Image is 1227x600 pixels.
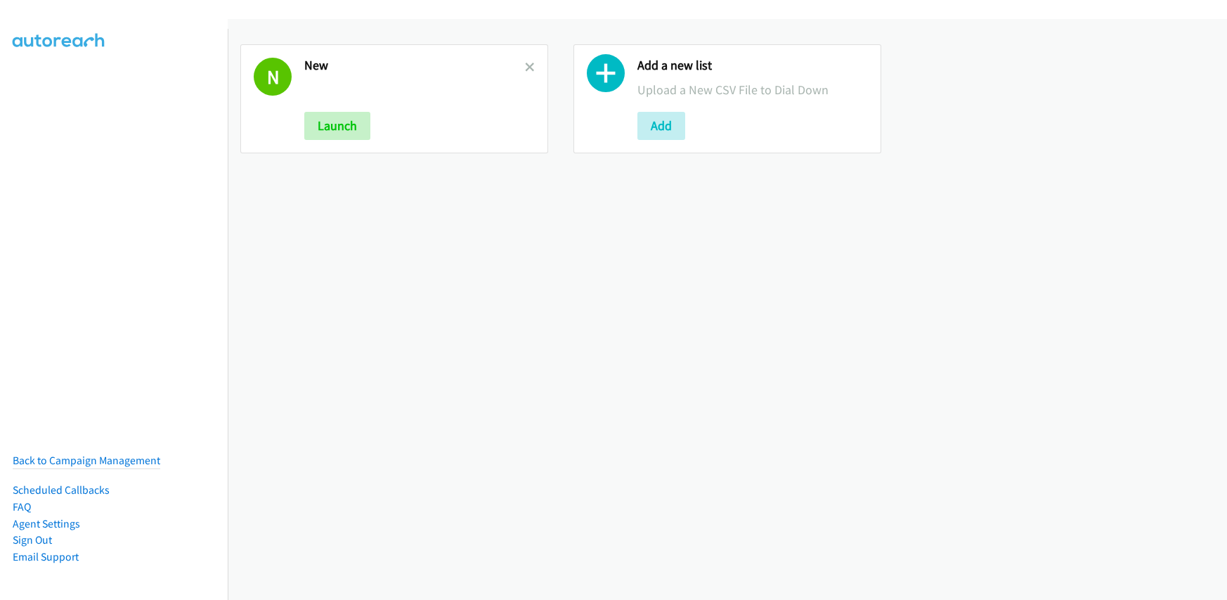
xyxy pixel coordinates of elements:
[13,500,31,513] a: FAQ
[637,112,685,140] button: Add
[13,533,52,547] a: Sign Out
[13,550,79,563] a: Email Support
[637,80,868,99] p: Upload a New CSV File to Dial Down
[637,58,868,74] h2: Add a new list
[304,58,525,74] h2: New
[13,517,80,530] a: Agent Settings
[304,112,370,140] button: Launch
[13,483,110,497] a: Scheduled Callbacks
[13,454,160,467] a: Back to Campaign Management
[254,58,292,96] h1: N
